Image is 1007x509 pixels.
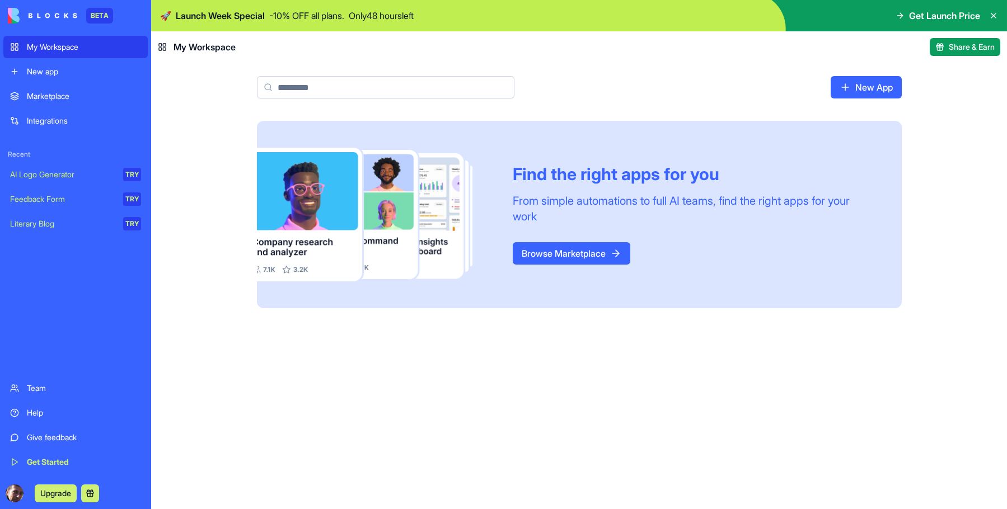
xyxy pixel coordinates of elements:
a: Integrations [3,110,148,132]
span: Share & Earn [949,41,995,53]
img: Frame_181_egmpey.png [257,148,495,281]
button: Upgrade [35,484,77,502]
a: Give feedback [3,426,148,449]
a: Team [3,377,148,399]
div: TRY [123,217,141,230]
img: logo [8,8,77,23]
div: Team [27,383,141,394]
p: - 10 % OFF all plans. [269,9,344,22]
span: Get Launch Price [909,9,980,22]
a: Upgrade [35,487,77,498]
div: Find the right apps for you [513,164,875,184]
a: Feedback FormTRY [3,188,148,210]
div: Give feedback [27,432,141,443]
a: BETA [8,8,113,23]
a: Marketplace [3,85,148,107]
img: ACg8ocKTE-CH33uiSAtal3FJpIy68fJPK8uJr0VvqHhgnpXHnBadCDLCyg=s96-c [6,484,24,502]
a: Help [3,402,148,424]
span: 🚀 [160,9,171,22]
div: Integrations [27,115,141,126]
div: Literary Blog [10,218,115,229]
span: My Workspace [174,40,236,54]
div: Get Started [27,456,141,468]
div: From simple automations to full AI teams, find the right apps for your work [513,193,875,224]
a: Literary BlogTRY [3,213,148,235]
a: My Workspace [3,36,148,58]
span: Launch Week Special [176,9,265,22]
div: BETA [86,8,113,23]
span: Recent [3,150,148,159]
div: TRY [123,192,141,206]
div: Help [27,407,141,418]
div: My Workspace [27,41,141,53]
p: Only 48 hours left [349,9,414,22]
div: Marketplace [27,91,141,102]
a: Get Started [3,451,148,473]
div: TRY [123,168,141,181]
button: Share & Earn [930,38,1000,56]
div: New app [27,66,141,77]
div: AI Logo Generator [10,169,115,180]
a: New app [3,60,148,83]
a: New App [831,76,902,98]
a: Browse Marketplace [513,242,630,265]
a: AI Logo GeneratorTRY [3,163,148,186]
div: Feedback Form [10,194,115,205]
